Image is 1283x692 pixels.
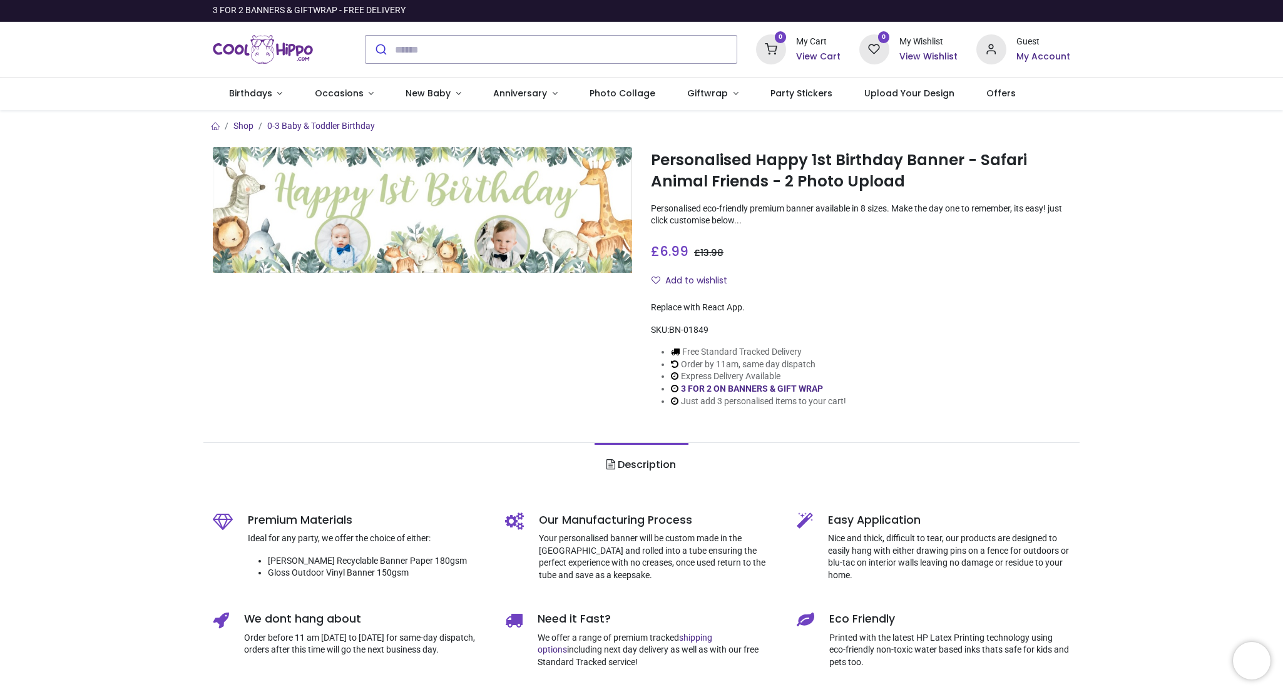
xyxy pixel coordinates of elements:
[829,611,1070,627] h5: Eco Friendly
[986,87,1016,99] span: Offers
[687,87,728,99] span: Giftwrap
[244,632,486,656] p: Order before 11 am [DATE] to [DATE] for same-day dispatch, orders after this time will go the nex...
[538,611,779,627] h5: Need it Fast?
[694,247,723,259] span: £
[828,532,1070,581] p: Nice and thick, difficult to tear, our products are designed to easily hang with either drawing p...
[268,555,486,567] li: [PERSON_NAME] Recyclable Banner Paper 180gsm
[244,611,486,627] h5: We dont hang about
[651,270,738,292] button: Add to wishlistAdd to wishlist
[390,78,478,110] a: New Baby
[859,44,889,54] a: 0
[1016,51,1070,63] a: My Account
[213,4,406,17] div: 3 FOR 2 BANNERS & GIFTWRAP - FREE DELIVERY
[539,532,779,581] p: Your personalised banner will be custom made in the [GEOGRAPHIC_DATA] and rolled into a tube ensu...
[899,51,958,63] a: View Wishlist
[406,87,451,99] span: New Baby
[268,567,486,579] li: Gloss Outdoor Vinyl Banner 150gsm
[796,51,841,63] a: View Cart
[681,384,823,394] a: 3 FOR 2 ON BANNERS & GIFT WRAP
[828,512,1070,528] h5: Easy Application
[651,302,1070,314] div: Replace with React App.
[299,78,390,110] a: Occasions
[829,632,1070,669] p: Printed with the latest HP Latex Printing technology using eco-friendly non-toxic water based ink...
[899,36,958,48] div: My Wishlist
[590,87,655,99] span: Photo Collage
[267,121,375,131] a: 0-3 Baby & Toddler Birthday
[213,32,313,67] a: Logo of Cool Hippo
[770,87,832,99] span: Party Stickers
[660,242,688,260] span: 6.99
[315,87,364,99] span: Occasions
[775,31,787,43] sup: 0
[671,359,846,371] li: Order by 11am, same day dispatch
[233,121,253,131] a: Shop
[807,4,1070,17] iframe: Customer reviews powered by Trustpilot
[651,203,1070,227] p: Personalised eco-friendly premium banner available in 8 sizes. Make the day one to remember, its ...
[651,242,688,260] span: £
[652,276,660,285] i: Add to wishlist
[864,87,954,99] span: Upload Your Design
[248,532,486,545] p: Ideal for any party, we offer the choice of either:
[671,370,846,383] li: Express Delivery Available
[213,147,632,273] img: Personalised Happy 1st Birthday Banner - Safari Animal Friends - 2 Photo Upload
[796,36,841,48] div: My Cart
[213,78,299,110] a: Birthdays
[1233,642,1270,679] iframe: Brevo live chat
[538,632,779,669] p: We offer a range of premium tracked including next day delivery as well as with our free Standard...
[595,443,688,487] a: Description
[651,150,1070,193] h1: Personalised Happy 1st Birthday Banner - Safari Animal Friends - 2 Photo Upload
[213,32,313,67] img: Cool Hippo
[493,87,547,99] span: Anniversary
[651,324,1070,337] div: SKU:
[248,512,486,528] h5: Premium Materials
[671,78,754,110] a: Giftwrap
[539,512,779,528] h5: Our Manufacturing Process
[1016,36,1070,48] div: Guest
[756,44,786,54] a: 0
[477,78,573,110] a: Anniversary
[229,87,272,99] span: Birthdays
[671,395,846,408] li: Just add 3 personalised items to your cart!
[365,36,395,63] button: Submit
[878,31,890,43] sup: 0
[671,346,846,359] li: Free Standard Tracked Delivery
[669,325,708,335] span: BN-01849
[700,247,723,259] span: 13.98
